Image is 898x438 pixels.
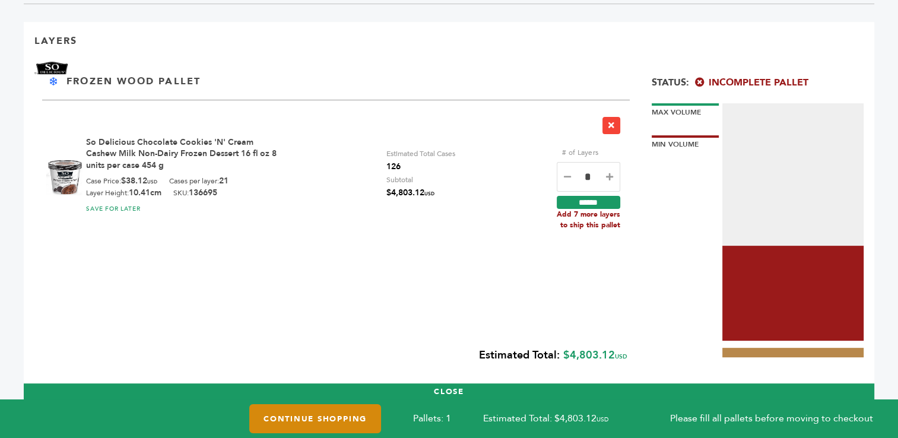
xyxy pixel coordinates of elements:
span: Estimated Total: $4,803.12 [483,412,640,425]
span: USD [147,179,157,185]
span: 126 [386,160,455,173]
p: Frozen Wood Pallet [66,75,201,88]
b: 21 [219,175,229,186]
label: # of Layers [557,146,604,159]
div: Estimated Total Cases [386,147,455,173]
span: $4,803.12 [386,186,434,201]
span: Incomplete Pallet [695,76,808,89]
div: Case Price: [86,176,157,188]
div: Cases per layer: [169,176,229,188]
a: So Delicious Chocolate Cookies 'N' Cream Cashew Milk Non-Dairy Frozen Dessert 16 fl oz 8 units pe... [86,137,277,171]
span: Please fill all pallets before moving to checkout [670,412,873,425]
span: USD [596,415,608,424]
span: USD [615,353,627,361]
span: USD [424,191,434,197]
b: 136695 [189,187,217,198]
div: SKU: [173,188,217,198]
img: Brand Name [34,61,70,74]
img: Frozen [50,77,57,85]
b: 10.41cm [129,187,161,198]
div: $4,803.12 [34,341,627,372]
button: CLOSE [24,383,874,401]
a: Continue Shopping [249,404,381,433]
p: Layers [34,34,77,47]
div: Subtotal [386,173,434,201]
div: Min Volume [652,135,719,150]
span: Pallets: 1 [413,412,451,425]
div: Max Volume [652,103,719,118]
div: Add 7 more layers to ship this pallet [557,209,620,230]
b: $38.12 [121,175,157,186]
div: Status: [652,69,864,89]
b: Estimated Total: [479,348,560,363]
a: SAVE FOR LATER [86,205,141,213]
div: Layer Height: [86,188,161,198]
